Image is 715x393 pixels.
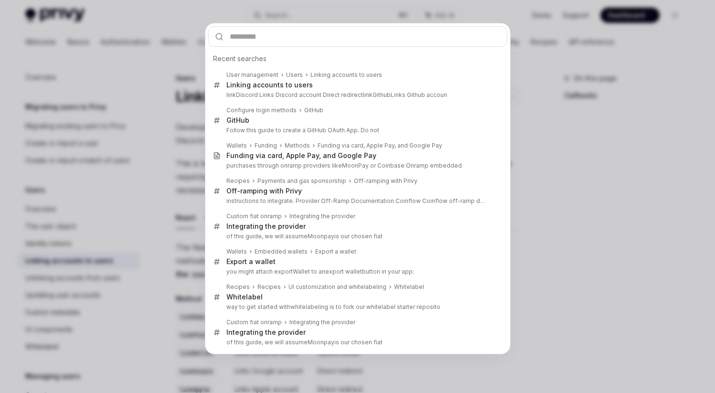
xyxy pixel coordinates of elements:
[257,283,281,291] div: Recipes
[226,257,276,266] div: Export a wallet
[226,106,297,114] div: Configure login methods
[226,116,249,124] b: GitHub
[226,91,487,99] p: linkDiscord Links Discord account Direct redirect Links Github accoun
[226,162,487,170] p: purchases through onramp providers like y or Coinbase Onramp embedded
[342,162,365,169] b: MoonPa
[318,142,442,149] div: Funding via card, Apple Pay, and Google Pay
[226,268,487,276] p: you might attach exportWallet to an button in your app:
[213,54,267,64] span: Recent searches
[226,222,306,231] div: Integrating the provider
[226,212,282,220] div: Custom fiat onramp
[226,293,261,301] b: Whitelabe
[290,303,318,310] b: whitelabe
[226,197,487,205] p: instructions to integrate. Provider Off-Ramp Documentation Coinflow Coinflow off-ramp docs
[354,177,417,185] div: Off-ramping with Privy
[226,177,250,185] div: Recipes
[255,248,308,255] div: Embedded wallets
[226,293,263,301] div: l
[285,142,310,149] div: Methods
[226,283,250,291] div: Recipes
[226,303,487,311] p: way to get started with ling is to fork our whitelabel starter reposito
[325,268,362,275] b: export wallet
[310,71,382,79] div: Linking accounts to users
[289,212,355,220] div: Integrating the provider
[288,283,386,291] div: UI customization and whitelabeling
[363,91,391,98] b: linkGithub
[257,177,346,185] div: Payments and gas sponsorship
[226,142,247,149] div: Wallets
[308,233,334,240] b: Moonpay
[226,151,376,160] div: Funding via card, Apple Pay, and Google Pay
[315,248,356,255] div: Export a wallet
[286,71,303,79] div: Users
[394,283,424,291] div: Whitelabel
[226,187,302,195] div: Off-ramping with Privy
[226,328,306,337] div: Integrating the provider
[226,71,278,79] div: User management
[226,81,313,89] div: Linking accounts to users
[289,319,355,326] div: Integrating the provider
[255,142,277,149] div: Funding
[304,106,323,114] b: GitHub
[226,339,487,346] p: of this guide, we will assume is our chosen fiat
[226,319,282,326] div: Custom fiat onramp
[226,127,487,134] p: Follow this guide to create a GitHub OAuth App. Do not
[226,248,247,255] div: Wallets
[226,233,487,240] p: of this guide, we will assume is our chosen fiat
[308,339,334,346] b: Moonpay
